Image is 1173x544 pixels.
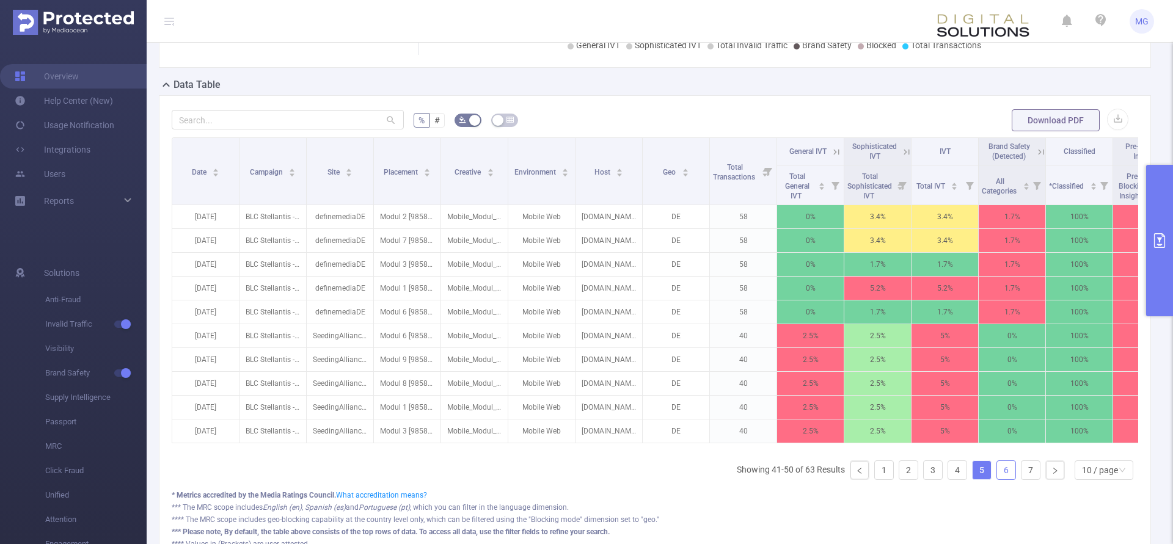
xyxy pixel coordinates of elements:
p: Mobile Web [508,253,575,276]
div: **** The MRC scope includes geo-blocking capability at the country level only, which can be filte... [172,514,1138,525]
p: 2.5% [844,324,911,347]
i: icon: caret-down [819,185,825,189]
span: Passport [45,410,147,434]
i: icon: caret-up [487,167,494,170]
i: icon: caret-down [487,172,494,175]
p: 5% [912,372,978,395]
li: 1 [874,460,894,480]
p: [DATE] [172,324,239,347]
p: 40 [710,419,777,443]
p: DE [643,396,709,419]
p: 100% [1046,277,1113,300]
p: BLC Stellantis - DS No8 - Q3 2025 [288288] [239,205,306,228]
span: MRC [45,434,147,459]
p: BLC Stellantis - DS No8 - Q3 2025 [288288] [239,277,306,300]
p: DE [643,419,709,443]
i: icon: caret-down [424,172,431,175]
p: Mobile_Modul_2_ReichweiteAnimation.zip [5571851] [441,205,508,228]
p: DE [643,253,709,276]
p: DE [643,300,709,324]
span: IVT [940,147,951,156]
p: SeedingAllianceDE [307,348,373,371]
i: icon: table [506,116,514,123]
div: Sort [345,167,353,174]
p: definemediaDE [307,205,373,228]
p: BLC Stellantis - DS No8 - Q3 2025 [288288] [239,348,306,371]
a: Reports [44,189,74,213]
li: 5 [972,460,992,480]
span: Sophisticated IVT [635,40,701,50]
span: Host [594,168,612,176]
span: Date [192,168,208,176]
p: Mobile Web [508,300,575,324]
button: Download PDF [1012,109,1100,131]
p: 40 [710,348,777,371]
i: icon: caret-down [1023,185,1029,189]
a: Usage Notification [15,113,114,137]
i: icon: caret-down [951,185,958,189]
p: BLC Stellantis - DS No8 - Q3 2025 [288288] [239,253,306,276]
p: Mobile Web [508,348,575,371]
h2: Data Table [174,78,221,92]
p: DE [643,372,709,395]
p: 1.7% [979,277,1045,300]
i: icon: caret-down [682,172,689,175]
li: 6 [996,460,1016,480]
a: 4 [948,461,967,479]
span: Total Transactions [911,40,981,50]
p: [DATE] [172,205,239,228]
p: [DOMAIN_NAME] [576,396,642,419]
span: Solutions [44,261,79,285]
p: 3.4% [912,229,978,252]
p: 3.4% [912,205,978,228]
i: icon: caret-up [562,167,569,170]
img: Protected Media [13,10,134,35]
p: 0% [979,324,1045,347]
p: 1.7% [844,300,911,324]
p: 5% [912,324,978,347]
i: icon: caret-up [682,167,689,170]
span: Pre-Blocking Insights [1125,142,1168,161]
span: # [434,115,440,125]
i: icon: right [1051,467,1059,474]
p: Mobile_Modul_3_FeaturesSelector.zip [5571852] [441,419,508,443]
p: 2.5% [844,372,911,395]
p: SeedingAllianceDE [307,324,373,347]
div: Sort [1090,181,1097,188]
b: * Metrics accredited by the Media Ratings Council. [172,491,336,499]
p: 100% [1046,300,1113,324]
div: Sort [561,167,569,174]
p: Mobile Web [508,205,575,228]
p: 58 [710,205,777,228]
span: Geo [663,168,678,176]
p: Modul 2 [9858783] [374,205,440,228]
i: icon: down [1119,466,1126,475]
p: [DOMAIN_NAME] [576,372,642,395]
p: definemediaDE [307,300,373,324]
p: [DOMAIN_NAME] [576,253,642,276]
span: Total IVT [916,182,947,190]
div: Sort [212,167,219,174]
p: Mobile_Modul_1_HeaderVideo.zip [5571850] [441,396,508,419]
p: 58 [710,229,777,252]
i: icon: caret-up [1090,181,1097,184]
p: 0% [979,372,1045,395]
span: Total General IVT [785,172,809,200]
p: 40 [710,372,777,395]
p: DE [643,348,709,371]
span: MG [1135,9,1149,34]
li: Previous Page [850,460,869,480]
p: Modul 1 [9858791] [374,396,440,419]
p: definemediaDE [307,277,373,300]
div: Sort [682,167,689,174]
i: Filter menu [1028,165,1045,205]
p: Mobile_Modul_1_HeaderVideo.zip [5571850] [441,277,508,300]
p: [DOMAIN_NAME] [576,348,642,371]
i: icon: caret-up [424,167,431,170]
span: General IVT [576,40,620,50]
p: 100% [1046,205,1113,228]
p: BLC Stellantis - DS No8 - Q3 2025 [288288] [239,324,306,347]
p: [DATE] [172,277,239,300]
p: 58 [710,300,777,324]
p: [DATE] [172,372,239,395]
